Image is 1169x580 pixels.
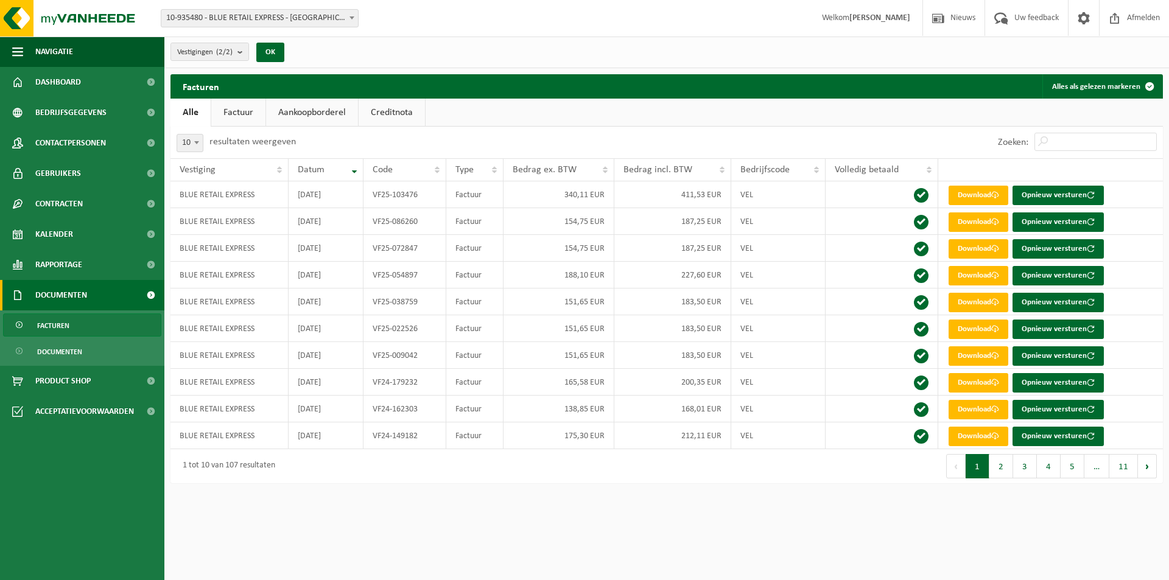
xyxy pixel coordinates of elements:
[211,99,265,127] a: Factuur
[289,369,363,396] td: [DATE]
[504,181,614,208] td: 340,11 EUR
[170,208,289,235] td: BLUE RETAIL EXPRESS
[363,262,446,288] td: VF25-054897
[446,208,504,235] td: Factuur
[731,369,826,396] td: VEL
[504,422,614,449] td: 175,30 EUR
[35,280,87,310] span: Documenten
[3,313,161,337] a: Facturen
[966,454,989,478] button: 1
[835,165,899,175] span: Volledig betaald
[35,396,134,427] span: Acceptatievoorwaarden
[504,342,614,369] td: 151,65 EUR
[1013,186,1104,205] button: Opnieuw versturen
[170,315,289,342] td: BLUE RETAIL EXPRESS
[1013,320,1104,339] button: Opnieuw versturen
[3,340,161,363] a: Documenten
[363,288,446,315] td: VF25-038759
[373,165,393,175] span: Code
[170,181,289,208] td: BLUE RETAIL EXPRESS
[1013,454,1037,478] button: 3
[731,181,826,208] td: VEL
[446,422,504,449] td: Factuur
[170,74,231,98] h2: Facturen
[455,165,474,175] span: Type
[35,128,106,158] span: Contactpersonen
[177,43,233,61] span: Vestigingen
[614,342,731,369] td: 183,50 EUR
[289,181,363,208] td: [DATE]
[949,346,1008,366] a: Download
[623,165,692,175] span: Bedrag incl. BTW
[731,262,826,288] td: VEL
[216,48,233,56] count: (2/2)
[504,396,614,422] td: 138,85 EUR
[446,235,504,262] td: Factuur
[949,320,1008,339] a: Download
[1013,266,1104,285] button: Opnieuw versturen
[446,262,504,288] td: Factuur
[363,369,446,396] td: VF24-179232
[1013,373,1104,393] button: Opnieuw versturen
[504,288,614,315] td: 151,65 EUR
[161,10,358,27] span: 10-935480 - BLUE RETAIL EXPRESS - OOSTENDE
[504,315,614,342] td: 151,65 EUR
[614,181,731,208] td: 411,53 EUR
[446,315,504,342] td: Factuur
[1013,212,1104,232] button: Opnieuw versturen
[614,262,731,288] td: 227,60 EUR
[363,235,446,262] td: VF25-072847
[731,208,826,235] td: VEL
[35,37,73,67] span: Navigatie
[513,165,577,175] span: Bedrag ex. BTW
[446,369,504,396] td: Factuur
[170,369,289,396] td: BLUE RETAIL EXPRESS
[1013,293,1104,312] button: Opnieuw versturen
[35,67,81,97] span: Dashboard
[731,315,826,342] td: VEL
[614,369,731,396] td: 200,35 EUR
[989,454,1013,478] button: 2
[1109,454,1138,478] button: 11
[949,427,1008,446] a: Download
[949,373,1008,393] a: Download
[949,239,1008,259] a: Download
[363,422,446,449] td: VF24-149182
[946,454,966,478] button: Previous
[298,165,325,175] span: Datum
[614,422,731,449] td: 212,11 EUR
[504,262,614,288] td: 188,10 EUR
[170,262,289,288] td: BLUE RETAIL EXPRESS
[614,315,731,342] td: 183,50 EUR
[1084,454,1109,478] span: …
[170,235,289,262] td: BLUE RETAIL EXPRESS
[1138,454,1157,478] button: Next
[731,422,826,449] td: VEL
[363,315,446,342] td: VF25-022526
[1013,427,1104,446] button: Opnieuw versturen
[170,396,289,422] td: BLUE RETAIL EXPRESS
[1042,74,1162,99] button: Alles als gelezen markeren
[35,189,83,219] span: Contracten
[504,208,614,235] td: 154,75 EUR
[1037,454,1061,478] button: 4
[177,134,203,152] span: 10
[363,342,446,369] td: VF25-009042
[180,165,216,175] span: Vestiging
[949,266,1008,285] a: Download
[363,396,446,422] td: VF24-162303
[614,208,731,235] td: 187,25 EUR
[170,288,289,315] td: BLUE RETAIL EXPRESS
[731,288,826,315] td: VEL
[177,135,203,152] span: 10
[1013,239,1104,259] button: Opnieuw versturen
[998,138,1028,147] label: Zoeken:
[256,43,284,62] button: OK
[6,553,203,580] iframe: chat widget
[289,315,363,342] td: [DATE]
[614,288,731,315] td: 183,50 EUR
[161,9,359,27] span: 10-935480 - BLUE RETAIL EXPRESS - OOSTENDE
[170,422,289,449] td: BLUE RETAIL EXPRESS
[35,366,91,396] span: Product Shop
[359,99,425,127] a: Creditnota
